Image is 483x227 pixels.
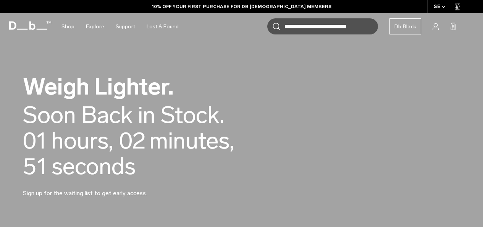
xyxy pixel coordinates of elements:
nav: Main Navigation [56,13,184,40]
span: , [229,127,234,155]
a: Db Black [389,18,421,34]
span: minutes [149,128,234,154]
p: Sign up for the waiting list to get early access. [23,180,206,198]
a: Support [116,13,135,40]
a: Shop [61,13,74,40]
div: Soon Back in Stock. [23,102,224,128]
a: Explore [86,13,104,40]
a: 10% OFF YOUR FIRST PURCHASE FOR DB [DEMOGRAPHIC_DATA] MEMBERS [152,3,331,10]
span: hours, [51,128,113,154]
span: 01 [23,128,47,154]
h2: Weigh Lighter. [23,75,271,98]
span: seconds [52,154,136,179]
a: Lost & Found [147,13,179,40]
span: 51 [23,154,48,179]
span: 02 [119,128,145,154]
